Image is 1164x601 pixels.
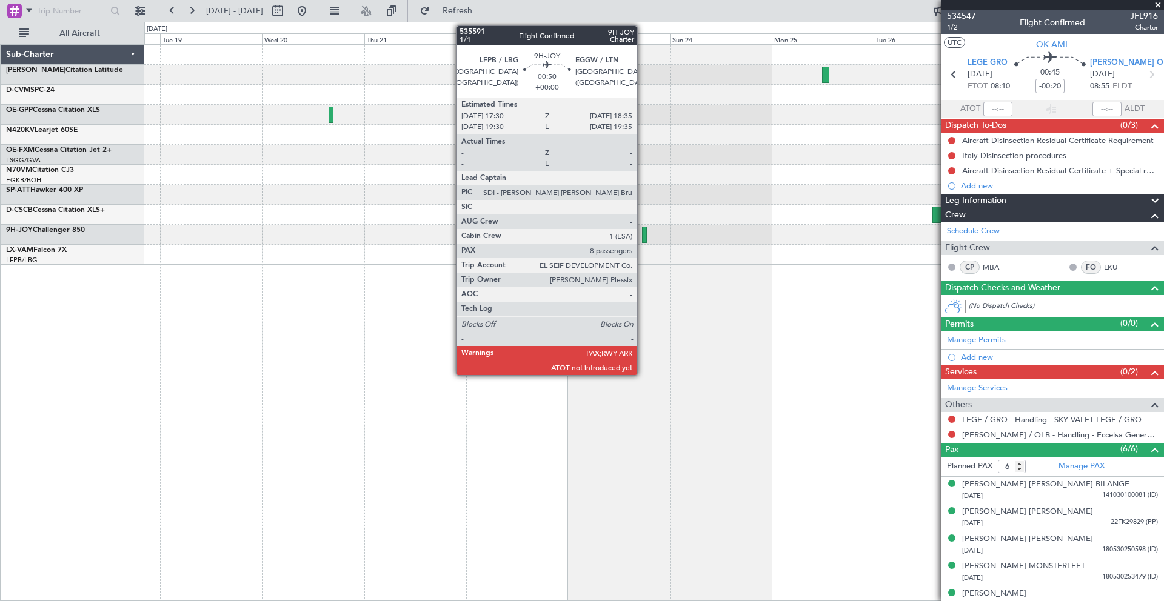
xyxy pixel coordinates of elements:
span: D-CVMS [6,87,35,94]
div: Fri 22 [466,33,568,44]
a: D-CVMSPC-24 [6,87,55,94]
span: [DATE] [962,546,983,555]
div: Sat 23 [568,33,670,44]
div: [PERSON_NAME] [PERSON_NAME] BILANGE [962,479,1129,491]
span: N70VM [6,167,32,174]
span: ETOT [968,81,988,93]
a: 9H-JOYChallenger 850 [6,227,85,234]
span: All Aircraft [32,29,128,38]
div: CP [960,261,980,274]
span: 141030100081 (ID) [1102,490,1158,500]
span: 180530250598 (ID) [1102,545,1158,555]
a: EGKB/BQH [6,176,41,185]
a: Manage Services [947,382,1008,394]
a: LFPB/LBG [6,256,38,265]
div: (No Dispatch Checks) [969,301,1164,314]
span: 22FK29829 (PP) [1111,517,1158,528]
span: Flight Crew [945,241,990,255]
span: (6/6) [1120,442,1138,455]
div: Tue 26 [874,33,975,44]
span: ALDT [1125,103,1145,115]
span: OE-FXM [6,147,35,154]
div: [DATE] [147,24,167,35]
a: Manage PAX [1059,460,1105,473]
a: LSGG/GVA [6,156,41,165]
a: Manage Permits [947,334,1006,347]
span: [DATE] [968,68,992,81]
input: Trip Number [37,2,107,20]
span: [PERSON_NAME] [6,67,65,74]
div: Wed 20 [262,33,364,44]
span: Permits [945,317,974,331]
span: Crew [945,208,966,222]
div: Aircraft Disinsection Residual Certificate + Special request [962,165,1158,176]
span: [DATE] - [DATE] [206,5,263,16]
label: Planned PAX [947,460,992,473]
span: (0/3) [1120,119,1138,131]
span: Pax [945,443,958,457]
span: Leg Information [945,194,1006,208]
span: Charter [1130,22,1158,33]
a: SP-ATTHawker 400 XP [6,187,83,194]
a: N70VMCitation CJ3 [6,167,74,174]
div: [PERSON_NAME] [962,588,1026,600]
span: 9H-JOY [6,227,33,234]
div: FO [1081,261,1101,274]
div: Italy Disinsection procedures [962,150,1066,161]
span: 08:10 [991,81,1010,93]
input: --:-- [983,102,1012,116]
span: 08:55 [1090,81,1109,93]
a: [PERSON_NAME]Citation Latitude [6,67,123,74]
span: ATOT [960,103,980,115]
div: Add new [961,352,1158,362]
span: Dispatch Checks and Weather [945,281,1060,295]
div: Sun 24 [670,33,772,44]
span: 00:45 [1040,67,1060,79]
a: [PERSON_NAME] / OLB - Handling - Eccelsa General Aviation [PERSON_NAME] / OLB [962,430,1158,440]
span: OE-GPP [6,107,33,114]
a: LKU [1104,262,1131,273]
div: Flight Confirmed [1020,16,1085,29]
span: 534547 [947,10,976,22]
div: Tue 19 [160,33,262,44]
div: [PERSON_NAME] [PERSON_NAME] [962,533,1093,545]
span: OK-AML [1036,38,1069,51]
div: Aircraft Disinsection Residual Certificate Requirement [962,135,1154,145]
button: Refresh [414,1,487,21]
span: LEGE GRO [968,57,1008,69]
span: [DATE] [1090,68,1115,81]
a: OE-FXMCessna Citation Jet 2+ [6,147,112,154]
span: JFL916 [1130,10,1158,22]
a: D-CSCBCessna Citation XLS+ [6,207,105,214]
span: Dispatch To-Dos [945,119,1006,133]
span: [DATE] [962,573,983,582]
span: ELDT [1112,81,1132,93]
span: Services [945,365,977,379]
button: UTC [944,37,965,48]
a: N420KVLearjet 60SE [6,127,78,134]
div: [PERSON_NAME] [PERSON_NAME] [962,506,1093,518]
span: [DATE] [962,491,983,500]
a: MBA [983,262,1010,273]
span: (0/0) [1120,317,1138,330]
span: LX-VAM [6,247,33,254]
span: SP-ATT [6,187,30,194]
span: [DATE] [962,519,983,528]
span: N420KV [6,127,35,134]
div: Add new [961,181,1158,191]
span: 1/2 [947,22,976,33]
a: LX-VAMFalcon 7X [6,247,67,254]
span: Refresh [432,7,483,15]
span: (0/2) [1120,365,1138,378]
div: [PERSON_NAME] MONSTERLEET [962,560,1085,573]
span: Others [945,398,972,412]
span: D-CSCB [6,207,33,214]
a: OE-GPPCessna Citation XLS [6,107,100,114]
a: LEGE / GRO - Handling - SKY VALET LEGE / GRO [962,414,1142,425]
div: Thu 21 [364,33,466,44]
button: All Aircraft [13,24,132,43]
span: 180530253479 (ID) [1102,572,1158,582]
div: Mon 25 [772,33,874,44]
a: Schedule Crew [947,225,1000,237]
